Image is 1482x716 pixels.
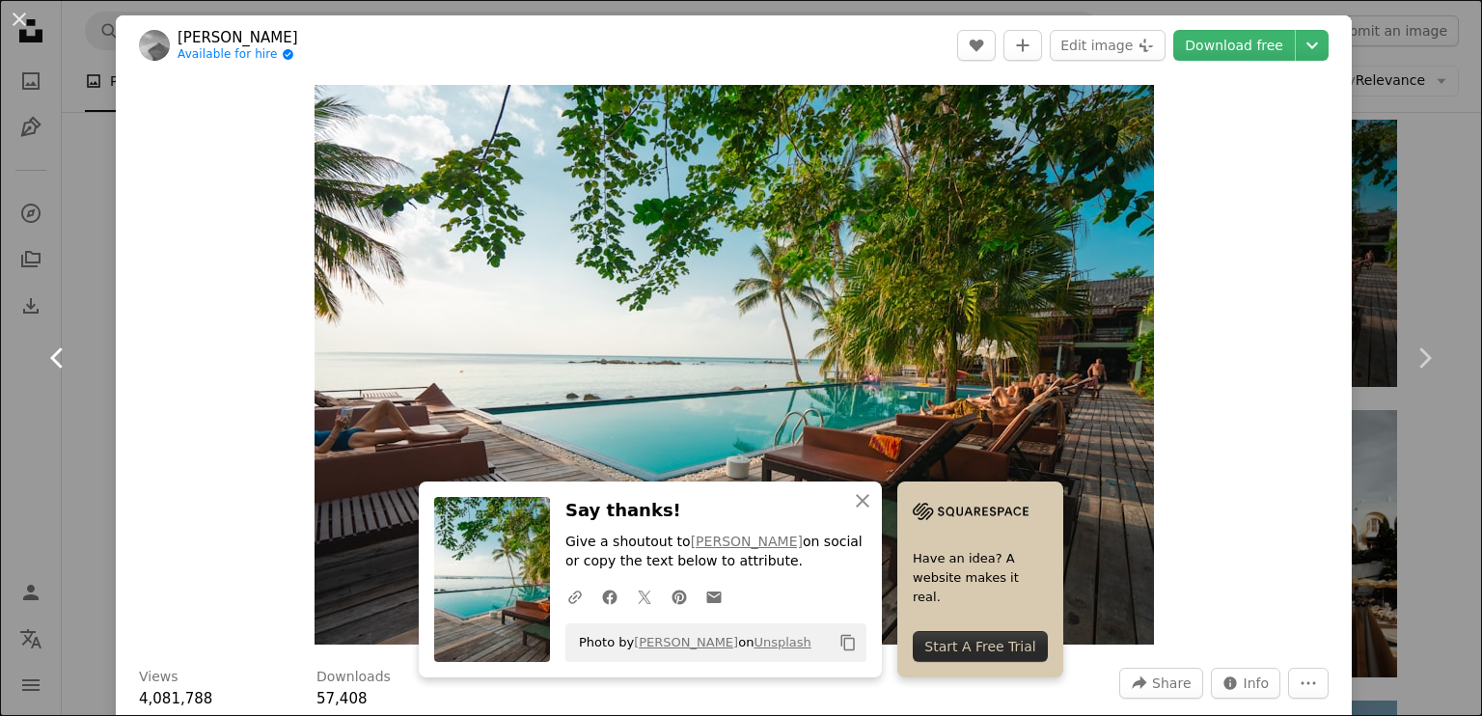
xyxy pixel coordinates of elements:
[315,85,1154,645] button: Zoom in on this image
[957,30,996,61] button: Like
[316,690,368,707] span: 57,408
[316,668,391,687] h3: Downloads
[565,497,866,525] h3: Say thanks!
[1050,30,1166,61] button: Edit image
[569,627,811,658] span: Photo by on
[139,690,212,707] span: 4,081,788
[662,577,697,616] a: Share on Pinterest
[754,635,810,649] a: Unsplash
[1152,669,1191,698] span: Share
[913,549,1048,607] span: Have an idea? A website makes it real.
[1366,265,1482,451] a: Next
[178,47,298,63] a: Available for hire
[1173,30,1295,61] a: Download free
[1244,669,1270,698] span: Info
[1288,668,1329,699] button: More Actions
[139,30,170,61] img: Go to Sasha Kaunas's profile
[897,482,1063,677] a: Have an idea? A website makes it real.Start A Free Trial
[1119,668,1202,699] button: Share this image
[139,668,178,687] h3: Views
[592,577,627,616] a: Share on Facebook
[913,631,1048,662] div: Start A Free Trial
[315,85,1154,645] img: brown wooden table and chairs on brown wooden deck near body of water during daytime
[697,577,731,616] a: Share over email
[634,635,738,649] a: [PERSON_NAME]
[1003,30,1042,61] button: Add to Collection
[1296,30,1329,61] button: Choose download size
[565,533,866,571] p: Give a shoutout to on social or copy the text below to attribute.
[178,28,298,47] a: [PERSON_NAME]
[913,497,1029,526] img: file-1705255347840-230a6ab5bca9image
[691,534,803,549] a: [PERSON_NAME]
[1211,668,1281,699] button: Stats about this image
[832,626,864,659] button: Copy to clipboard
[627,577,662,616] a: Share on Twitter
